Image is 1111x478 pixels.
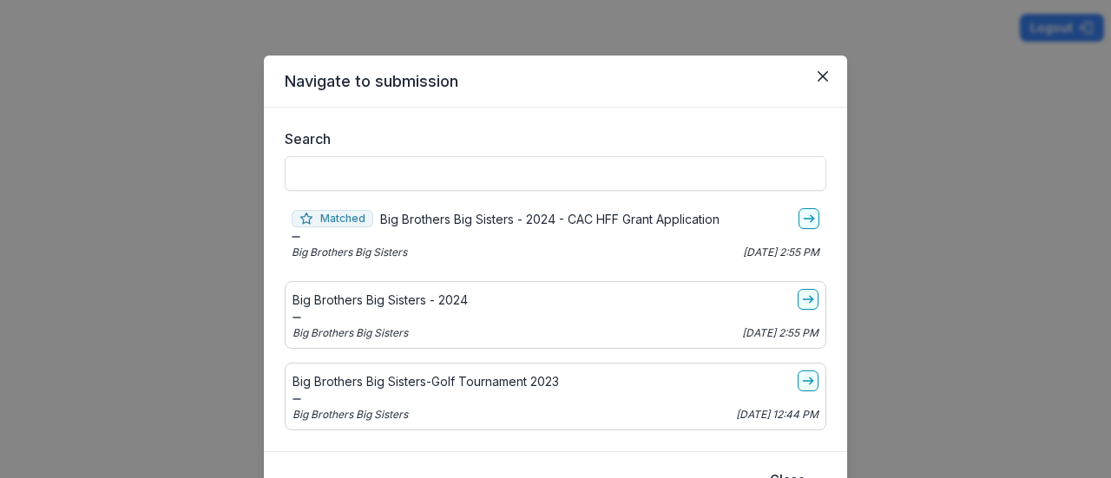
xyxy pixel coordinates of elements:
header: Navigate to submission [264,56,847,108]
p: [DATE] 2:55 PM [742,325,818,341]
p: [DATE] 2:55 PM [743,245,819,260]
span: Matched [292,210,373,227]
a: go-to [799,208,819,229]
p: Big Brothers Big Sisters [293,407,408,422]
p: Big Brothers Big Sisters - 2024 - CAC HFF Grant Application [380,210,720,228]
a: go-to [798,370,818,391]
p: Big Brothers Big Sisters [292,245,407,260]
label: Search [285,128,816,149]
p: Big Brothers Big Sisters [293,325,408,341]
p: Big Brothers Big Sisters-Golf Tournament 2023 [293,372,559,390]
p: Big Brothers Big Sisters - 2024 [293,291,468,309]
a: go-to [798,289,818,310]
p: [DATE] 12:44 PM [736,407,818,422]
button: Close [809,62,837,90]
